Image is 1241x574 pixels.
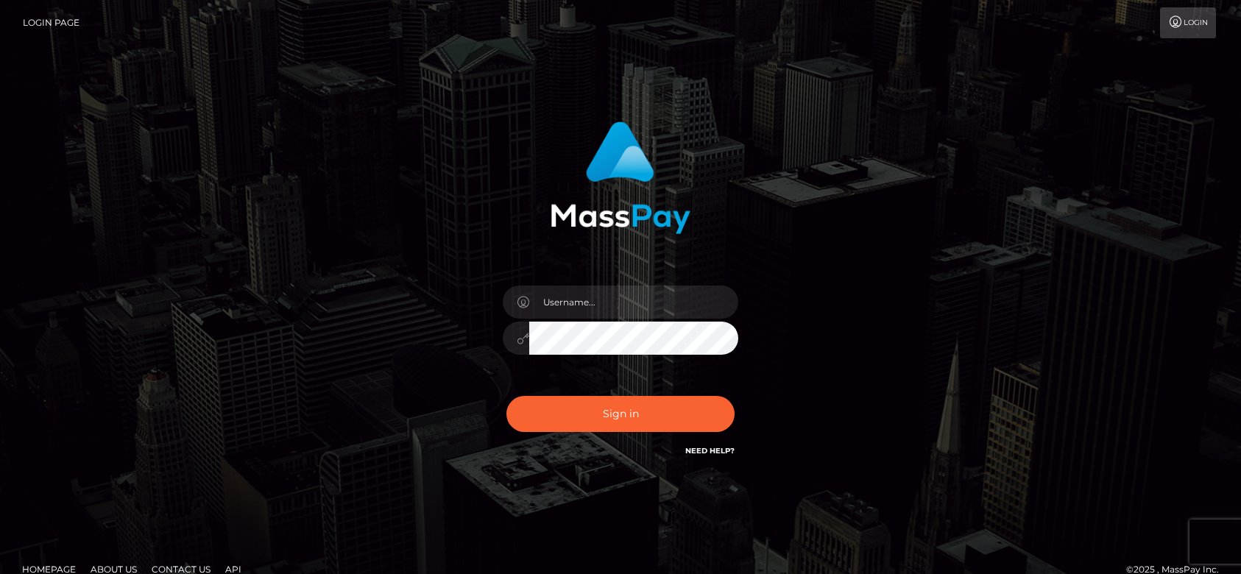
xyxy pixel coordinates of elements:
a: Login [1160,7,1216,38]
img: MassPay Login [551,121,690,234]
a: Need Help? [685,446,735,456]
input: Username... [529,286,738,319]
button: Sign in [506,396,735,432]
a: Login Page [23,7,79,38]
